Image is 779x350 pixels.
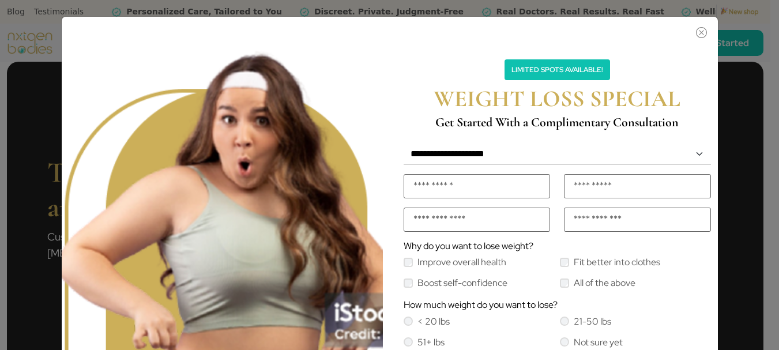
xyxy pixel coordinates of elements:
label: Boost self-confidence [417,279,507,288]
p: Limited Spots Available! [505,59,610,80]
label: Why do you want to lose weight? [404,242,533,251]
button: Close [397,22,710,36]
label: 51+ lbs [417,338,445,347]
label: How much weight do you want to lose? [404,300,558,310]
label: Improve overall health [417,258,506,267]
label: 21-50 lbs [574,317,611,326]
label: Fit better into clothes [574,258,660,267]
label: Not sure yet [574,338,623,347]
h2: WEIGHT LOSS SPECIAL [406,85,709,112]
label: < 20 lbs [417,317,450,326]
h4: Get Started With a Complimentary Consultation [406,115,709,130]
label: All of the above [574,279,635,288]
select: Default select example [404,144,711,165]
